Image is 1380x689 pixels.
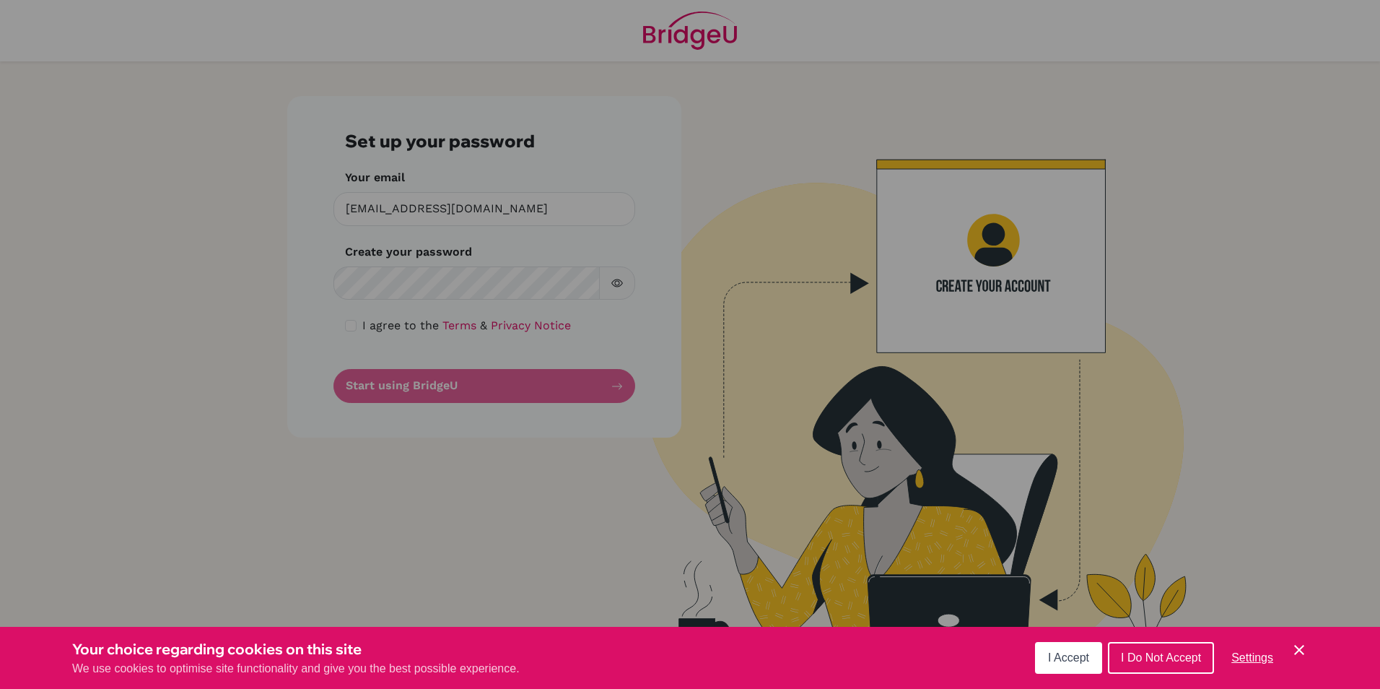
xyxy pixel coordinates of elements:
[1048,651,1089,664] span: I Accept
[72,660,520,677] p: We use cookies to optimise site functionality and give you the best possible experience.
[1035,642,1102,674] button: I Accept
[1231,651,1273,664] span: Settings
[1291,641,1308,659] button: Save and close
[72,638,520,660] h3: Your choice regarding cookies on this site
[1220,643,1285,672] button: Settings
[1108,642,1214,674] button: I Do Not Accept
[1121,651,1201,664] span: I Do Not Accept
